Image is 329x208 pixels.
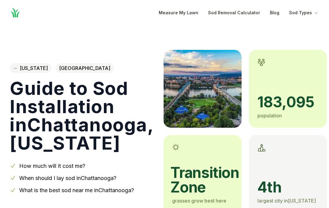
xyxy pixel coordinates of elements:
a: When should I lay sod inChattanooga? [19,175,116,181]
span: population [257,113,282,119]
span: transition zone [170,165,233,195]
span: grasses grow best here [172,198,226,204]
img: Tennessee state outline [13,68,17,69]
a: Sod Removal Calculator [208,9,260,16]
span: [GEOGRAPHIC_DATA] [55,63,114,73]
span: 4th [257,180,318,195]
a: Blog [270,9,279,16]
button: Sod Types [289,9,319,16]
a: What is the best sod near me inChattanooga? [19,187,134,193]
a: [US_STATE] [10,63,51,73]
a: Measure My Lawn [159,9,198,16]
img: A picture of Chattanooga [164,50,242,128]
h1: Guide to Sod Installation in Chattanooga , [US_STATE] [10,79,154,152]
span: 183,095 [257,95,318,109]
a: How much will it cost me? [19,163,85,169]
span: largest city in [US_STATE] [257,198,316,204]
